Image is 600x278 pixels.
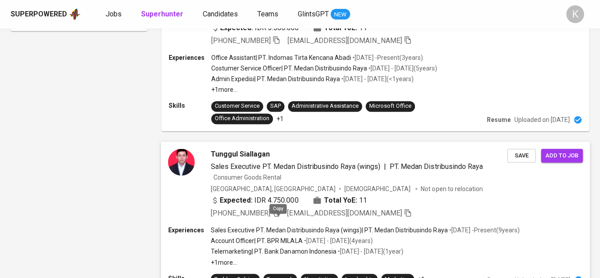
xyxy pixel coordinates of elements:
span: PT. Medan Distribusindo Raya [390,162,483,170]
span: Save [512,150,531,161]
span: [PHONE_NUMBER] [211,36,271,45]
span: NEW [331,10,350,19]
p: • [DATE] - Present ( 3 years ) [351,53,423,62]
img: app logo [69,8,81,21]
p: Office Assistant | PT. Indomas Tirta Kencana Abadi [211,53,351,62]
p: Experiences [169,53,211,62]
p: Skills [169,101,211,110]
p: Admin Expedisi | PT. Medan Distribusindo Raya [211,74,340,83]
span: Sales Executive PT. Medan Distribusindo Raya (wings) [211,162,380,170]
a: Jobs [106,9,123,20]
p: • [DATE] - [DATE] ( 5 years ) [367,64,437,73]
button: Add to job [541,149,583,162]
b: Total YoE: [324,195,357,206]
p: • [DATE] - [DATE] ( <1 years ) [340,74,414,83]
img: f2da6779cda77d6aaf02f6f1777f3b43.png [168,149,195,175]
span: Consumer Goods Rental [213,173,281,180]
div: Customer Service [215,102,260,110]
span: Add to job [545,150,578,161]
span: | [384,161,386,172]
p: +1 more ... [211,85,437,94]
a: Superhunter [141,9,185,20]
p: Costumer Service Officer | PT. Medan Distribusindo Raya [211,64,367,73]
p: +1 [276,114,284,123]
b: Expected: [220,195,253,206]
b: Superhunter [141,10,183,18]
span: Teams [257,10,278,18]
div: K [566,5,584,23]
div: Administrative Assistance [292,102,359,110]
span: GlintsGPT [298,10,329,18]
p: Not open to relocation [421,184,482,193]
a: GlintsGPT NEW [298,9,350,20]
p: Account Officer | PT. BPR MILALA [211,236,303,245]
div: SAP [270,102,281,110]
span: [PHONE_NUMBER] [211,209,270,217]
a: Teams [257,9,280,20]
button: Save [507,149,536,162]
a: Candidates [203,9,240,20]
p: Uploaded on [DATE] [514,115,570,124]
div: IDR 4.750.000 [211,195,299,206]
p: • [DATE] - [DATE] ( 4 years ) [303,236,373,245]
p: • [DATE] - Present ( 9 years ) [447,226,519,235]
p: Telemarketing | PT. Bank Danamon Indonesia [211,247,336,256]
p: Sales Executive PT. Medan Distribusindo Raya (wings) | PT. Medan Distribusindo Raya [211,226,448,235]
span: [EMAIL_ADDRESS][DOMAIN_NAME] [288,36,402,45]
span: Candidates [203,10,238,18]
span: 11 [359,195,367,206]
span: [DEMOGRAPHIC_DATA] [344,184,412,193]
p: Resume [487,115,511,124]
div: Microsoft Office [369,102,411,110]
span: [EMAIL_ADDRESS][DOMAIN_NAME] [287,209,402,217]
a: Superpoweredapp logo [11,8,81,21]
span: Tunggul Siallagan [211,149,270,159]
p: • [DATE] - [DATE] ( 1 year ) [336,247,403,256]
div: Office Administration [215,114,269,123]
div: [GEOGRAPHIC_DATA], [GEOGRAPHIC_DATA] [211,184,336,193]
span: Jobs [106,10,122,18]
p: Experiences [168,226,211,235]
p: +1 more ... [211,258,520,266]
div: Superpowered [11,9,67,20]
